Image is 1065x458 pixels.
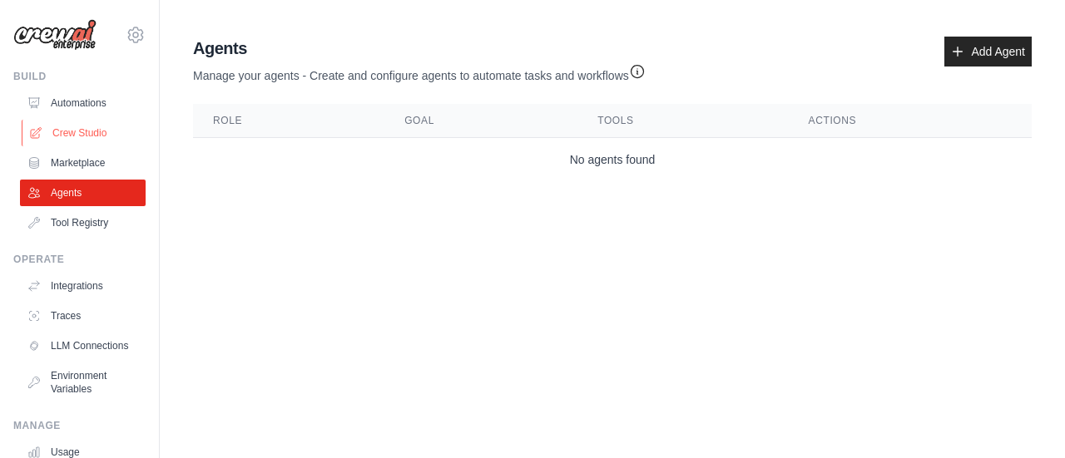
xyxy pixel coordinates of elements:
div: Operate [13,253,146,266]
th: Tools [577,104,788,138]
th: Actions [789,104,1032,138]
p: Manage your agents - Create and configure agents to automate tasks and workflows [193,60,646,84]
h2: Agents [193,37,646,60]
a: Traces [20,303,146,329]
a: Crew Studio [22,120,147,146]
a: Automations [20,90,146,116]
a: Agents [20,180,146,206]
a: Tool Registry [20,209,146,236]
a: Add Agent [944,37,1032,66]
div: Manage [13,419,146,432]
a: Integrations [20,273,146,299]
a: Marketplace [20,150,146,176]
td: No agents found [193,138,1032,182]
a: Environment Variables [20,362,146,402]
th: Goal [384,104,577,138]
div: Build [13,70,146,83]
a: LLM Connections [20,332,146,359]
img: Logo [13,19,97,51]
th: Role [193,104,384,138]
